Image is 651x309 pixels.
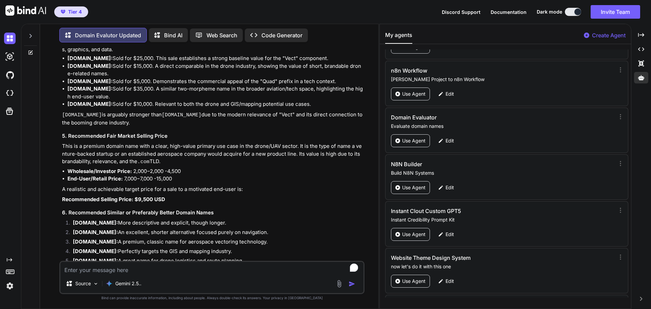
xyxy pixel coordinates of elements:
h3: Instant Clout Custom GPT5 [391,207,546,215]
annotation: 2,000 - [150,168,167,174]
h3: n8n Workflow [391,66,546,75]
mo: , [126,175,127,182]
button: Documentation [491,8,527,16]
strong: [DOMAIN_NAME]: [67,85,113,92]
p: Code Generator [261,31,302,39]
strong: [DOMAIN_NAME]: [73,238,118,245]
mn: 000 [127,175,137,182]
li: Sold for $25,000. This sale establishes a strong baseline value for the "Vect" component. [67,55,363,62]
strong: [DOMAIN_NAME]: [73,229,118,235]
h3: Domain Evaluator [391,113,546,121]
p: is arguably stronger than due to the modern relevance of "Vect" and its direct connection to the ... [62,111,363,127]
li: A premium, classic name for aerospace vectoring technology. [67,238,363,248]
strong: [DOMAIN_NAME]: [67,55,113,61]
strong: Wholesale/Investor Price: [67,168,132,174]
img: Bind AI [5,5,46,16]
mn: 7 [124,175,126,182]
img: Gemini 2.5 Pro [106,280,113,287]
annotation: 7,000 - [140,175,156,182]
li: 15,000 [67,175,363,183]
img: settings [4,280,16,292]
p: [PERSON_NAME] Project to n8n Workflow [391,76,612,83]
strong: [DOMAIN_NAME]: [73,257,118,264]
strong: [DOMAIN_NAME]: [73,248,118,254]
strong: [DOMAIN_NAME]: [67,78,113,84]
p: Edit [446,91,454,97]
span: Discord Support [442,9,480,15]
p: Instant Credibility Prompt Kit [391,216,612,223]
img: darkChat [4,33,16,44]
p: Use Agent [402,231,426,238]
li: A great name for drone logistics and route planning. [67,257,363,267]
p: Use Agent [402,278,426,285]
p: Source [75,280,91,287]
h3: 6. Recommended Similar or Preferably Better Domain Names [62,209,363,217]
img: cloudideIcon [4,88,16,99]
li: More descriptive and explicit, though longer. [67,219,363,229]
li: An excellent, shorter alternative focused purely on navigation. [67,229,363,238]
mn: 000 [138,168,147,174]
button: Discord Support [442,8,480,16]
strong: [DOMAIN_NAME]: [67,101,113,107]
p: Edit [446,278,454,285]
h3: 5. Recommended Fair Market Selling Price [62,132,363,140]
p: Edit [446,231,454,238]
p: Edit [446,137,454,144]
img: githubDark [4,69,16,81]
p: Bind can provide inaccurate information, including about people. Always double-check its answers.... [59,295,364,301]
li: Sold for $15,000. A direct comparable in the drone industry, showing the value of short, brandabl... [67,62,363,78]
mo: , [136,168,138,174]
img: icon [349,281,355,287]
p: Use Agent [402,137,426,144]
p: Use Agent [402,91,426,97]
span: Dark mode [537,8,562,15]
h3: N8N Builder [391,160,546,168]
p: Domain Evalutor Updated [75,31,141,39]
li: Sold for $10,000. Relevant to both the drone and GIS/mapping potential use cases. [67,100,363,108]
img: premium [61,10,65,14]
strong: End-User/Retail Price: [67,175,123,182]
p: This is a premium domain name with a clear, high-value primary use case in the drone/UAV sector. ... [62,142,363,166]
p: Create Agent [592,31,626,39]
p: Evaluate domain names [391,123,612,130]
button: premiumTier 4 [54,6,88,17]
button: My agents [385,31,412,44]
img: attachment [335,280,343,288]
p: now let's do it with this one [391,263,612,270]
mo: − [137,175,140,182]
mo: − [147,168,150,174]
mn: 2 [133,168,136,174]
strong: [DOMAIN_NAME]: [73,219,118,226]
code: [DOMAIN_NAME] [62,112,102,118]
p: Bind AI [164,31,182,39]
li: Sold for $5,000. Demonstrates the commercial appeal of the "Quad" prefix in a tech context. [67,78,363,85]
code: [DOMAIN_NAME] [162,112,201,118]
span: Tier 4 [68,8,82,15]
p: Gemini 2.5.. [115,280,141,287]
p: Use Agent [402,184,426,191]
p: Build N8N Systems [391,170,612,176]
li: 4,500 [67,168,363,175]
p: Edit [446,184,454,191]
img: darkAi-studio [4,51,16,62]
li: Sold for $35,000. A similar two-morpheme name in the broader aviation/tech space, highlighting th... [67,85,363,100]
code: .com [137,159,150,165]
img: Pick Models [93,281,99,287]
h3: Website Theme Design System [391,254,546,262]
p: Web Search [206,31,237,39]
button: Invite Team [591,5,640,19]
textarea: To enrich screen reader interactions, please activate Accessibility in Grammarly extension settings [60,262,363,274]
span: Documentation [491,9,527,15]
strong: [DOMAIN_NAME]: [67,63,113,69]
li: Perfectly targets the GIS and mapping industry. [67,248,363,257]
p: A realistic and achievable target price for a sale to a motivated end-user is: [62,186,363,193]
strong: Recommended Selling Price: $9,500 USD [62,196,165,202]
